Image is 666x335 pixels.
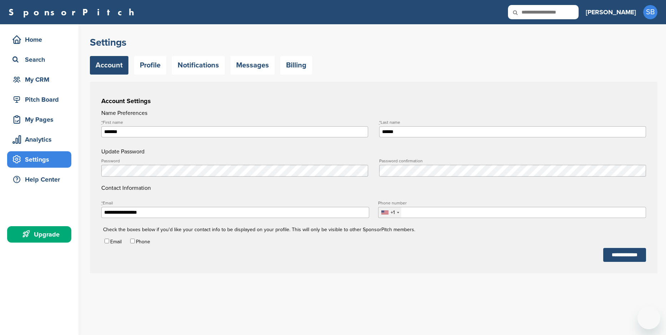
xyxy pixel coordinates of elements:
a: My CRM [7,71,71,88]
h2: Settings [90,36,657,49]
a: Upgrade [7,226,71,243]
a: Billing [280,56,312,75]
h3: [PERSON_NAME] [586,7,636,17]
div: Help Center [11,173,71,186]
a: SponsorPitch [9,7,139,17]
abbr: required [101,120,103,125]
div: +1 [391,210,395,215]
h4: Name Preferences [101,109,646,117]
a: Settings [7,151,71,168]
label: Phone [136,239,150,245]
h3: Account Settings [101,96,646,106]
div: Upgrade [11,228,71,241]
iframe: Button to launch messaging window [637,306,660,329]
a: Search [7,51,71,68]
div: Selected country [378,207,401,218]
a: Messages [230,56,275,75]
label: Email [110,239,122,245]
label: Email [101,201,369,205]
label: Password [101,159,368,163]
label: Password confirmation [379,159,646,163]
div: Pitch Board [11,93,71,106]
a: My Pages [7,111,71,128]
abbr: required [379,120,381,125]
div: Settings [11,153,71,166]
label: Last name [379,120,646,125]
span: SB [643,5,657,19]
a: Analytics [7,131,71,148]
div: Analytics [11,133,71,146]
h4: Update Password [101,147,646,156]
label: First name [101,120,368,125]
div: Search [11,53,71,66]
div: My Pages [11,113,71,126]
a: [PERSON_NAME] [586,4,636,20]
a: Help Center [7,171,71,188]
a: Profile [134,56,166,75]
a: Home [7,31,71,48]
label: Phone number [378,201,646,205]
a: Account [90,56,128,75]
a: Notifications [172,56,225,75]
div: My CRM [11,73,71,86]
div: Home [11,33,71,46]
abbr: required [101,201,103,205]
h4: Contact Information [101,159,646,192]
a: Pitch Board [7,91,71,108]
